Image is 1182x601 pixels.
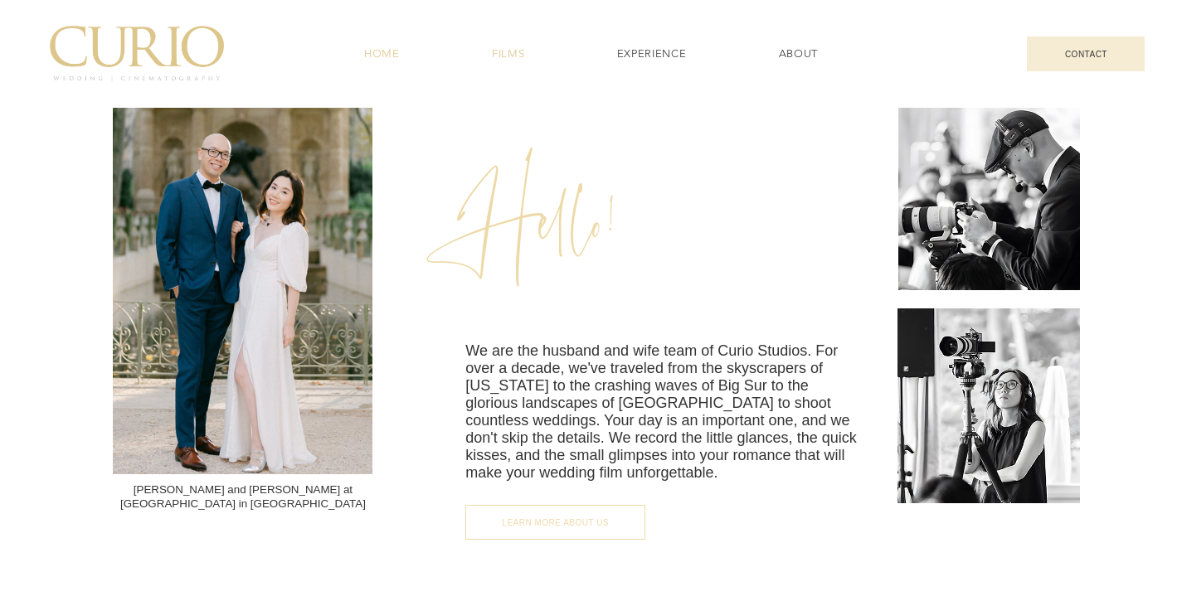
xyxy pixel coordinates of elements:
[574,38,729,70] a: EXPERIENCE
[465,505,645,540] a: LEARN MORE ABOUT US
[736,38,861,70] a: ABOUT
[492,46,524,61] span: FILMS
[779,46,818,61] span: ABOUT
[322,38,443,70] a: HOME
[617,46,687,61] span: EXPERIENCE
[502,518,609,527] span: LEARN MORE ABOUT US
[113,89,372,474] img: ImageCouple_edited.jpg
[449,38,567,70] a: FILMS
[424,138,615,299] span: Hello!
[898,96,1080,290] img: Clifton.png
[1065,50,1107,59] span: CONTACT
[364,46,400,61] span: HOME
[1027,36,1145,71] a: CONTACT
[897,308,1080,503] img: Gloria.png
[465,342,856,481] span: We are the husband and wife team of Curio Studios. For over a decade, we've traveled from the sky...
[322,38,861,70] nav: Site
[120,483,366,510] span: [PERSON_NAME] and [PERSON_NAME] at [GEOGRAPHIC_DATA] in [GEOGRAPHIC_DATA]
[49,26,224,81] img: C_Logo.png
